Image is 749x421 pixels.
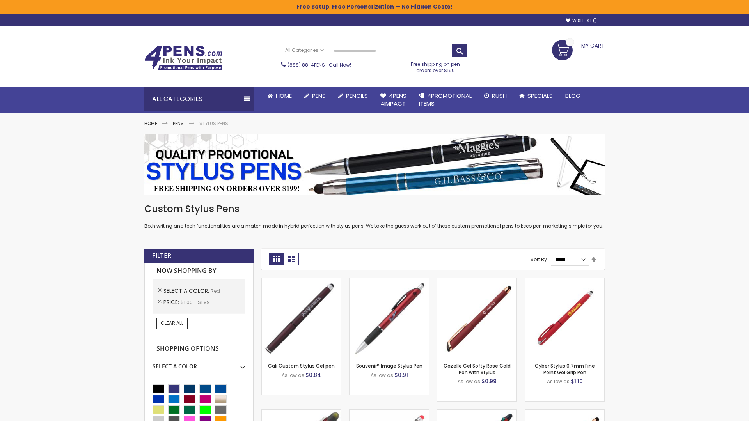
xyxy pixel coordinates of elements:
a: All Categories [281,44,328,57]
a: Rush [478,87,513,104]
span: 4PROMOTIONAL ITEMS [419,92,472,108]
span: As low as [282,372,304,379]
a: Souvenir® Image Stylus Pen-Red [350,278,429,284]
span: Pens [312,92,326,100]
a: Gazelle Gel Softy Rose Gold Pen with Stylus - ColorJet-Red [525,409,604,416]
a: (888) 88-4PENS [288,62,325,68]
span: Clear All [161,320,183,326]
a: Cyber Stylus 0.7mm Fine Point Gel Grip Pen [535,363,595,375]
span: $0.91 [394,371,408,379]
div: Select A Color [153,357,245,370]
span: Blog [565,92,580,100]
a: Wishlist [566,18,597,24]
span: $1.00 - $1.99 [181,299,210,306]
a: Specials [513,87,559,104]
img: Cali Custom Stylus Gel pen-Red [262,278,341,357]
a: 4Pens4impact [374,87,413,113]
a: Cali Custom Stylus Gel pen-Red [262,278,341,284]
span: Red [211,288,220,294]
span: Select A Color [163,287,211,295]
a: Orbitor 4 Color Assorted Ink Metallic Stylus Pens-Red [437,409,516,416]
a: Souvenir® Jalan Highlighter Stylus Pen Combo-Red [262,409,341,416]
a: Souvenir® Image Stylus Pen [356,363,422,369]
span: 4Pens 4impact [380,92,406,108]
span: As low as [458,378,480,385]
span: Price [163,298,181,306]
strong: Filter [152,251,171,260]
label: Sort By [531,256,547,263]
span: - Call Now! [288,62,351,68]
a: Cali Custom Stylus Gel pen [268,363,335,369]
span: Pencils [346,92,368,100]
span: Home [276,92,292,100]
a: Blog [559,87,587,104]
a: Gazelle Gel Softy Rose Gold Pen with Stylus-Red [437,278,516,284]
img: 4Pens Custom Pens and Promotional Products [144,46,222,71]
a: Pens [173,120,184,127]
span: Specials [527,92,553,100]
div: Both writing and tech functionalities are a match made in hybrid perfection with stylus pens. We ... [144,203,605,230]
span: $0.84 [305,371,321,379]
a: Cyber Stylus 0.7mm Fine Point Gel Grip Pen-Red [525,278,604,284]
span: $1.10 [571,377,583,385]
div: Free shipping on pen orders over $199 [403,58,469,74]
strong: Stylus Pens [199,120,228,127]
a: Home [144,120,157,127]
h1: Custom Stylus Pens [144,203,605,215]
a: 4PROMOTIONALITEMS [413,87,478,113]
span: As low as [371,372,393,379]
img: Stylus Pens [144,134,605,195]
a: Clear All [156,318,188,329]
strong: Now Shopping by [153,263,245,279]
a: Pens [298,87,332,104]
span: All Categories [285,47,324,53]
a: Pencils [332,87,374,104]
strong: Grid [269,253,284,265]
a: Home [261,87,298,104]
span: $0.99 [481,377,497,385]
img: Souvenir® Image Stylus Pen-Red [350,278,429,357]
a: Gazelle Gel Softy Rose Gold Pen with Stylus [444,363,511,375]
a: Islander Softy Gel with Stylus - ColorJet Imprint-Red [350,409,429,416]
img: Cyber Stylus 0.7mm Fine Point Gel Grip Pen-Red [525,278,604,357]
img: Gazelle Gel Softy Rose Gold Pen with Stylus-Red [437,278,516,357]
div: All Categories [144,87,254,111]
span: As low as [547,378,570,385]
strong: Shopping Options [153,341,245,357]
span: Rush [492,92,507,100]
